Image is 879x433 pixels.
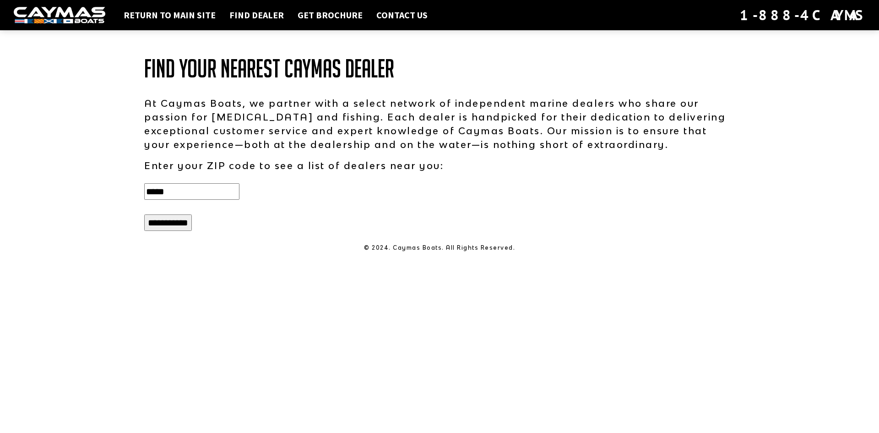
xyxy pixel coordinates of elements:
[119,9,220,21] a: Return to main site
[740,5,865,25] div: 1-888-4CAYMAS
[144,244,735,252] p: © 2024. Caymas Boats. All Rights Reserved.
[144,96,735,151] p: At Caymas Boats, we partner with a select network of independent marine dealers who share our pas...
[144,159,735,172] p: Enter your ZIP code to see a list of dealers near you:
[144,55,735,82] h1: Find Your Nearest Caymas Dealer
[372,9,432,21] a: Contact Us
[293,9,367,21] a: Get Brochure
[225,9,288,21] a: Find Dealer
[14,7,105,24] img: white-logo-c9c8dbefe5ff5ceceb0f0178aa75bf4bb51f6bca0971e226c86eb53dfe498488.png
